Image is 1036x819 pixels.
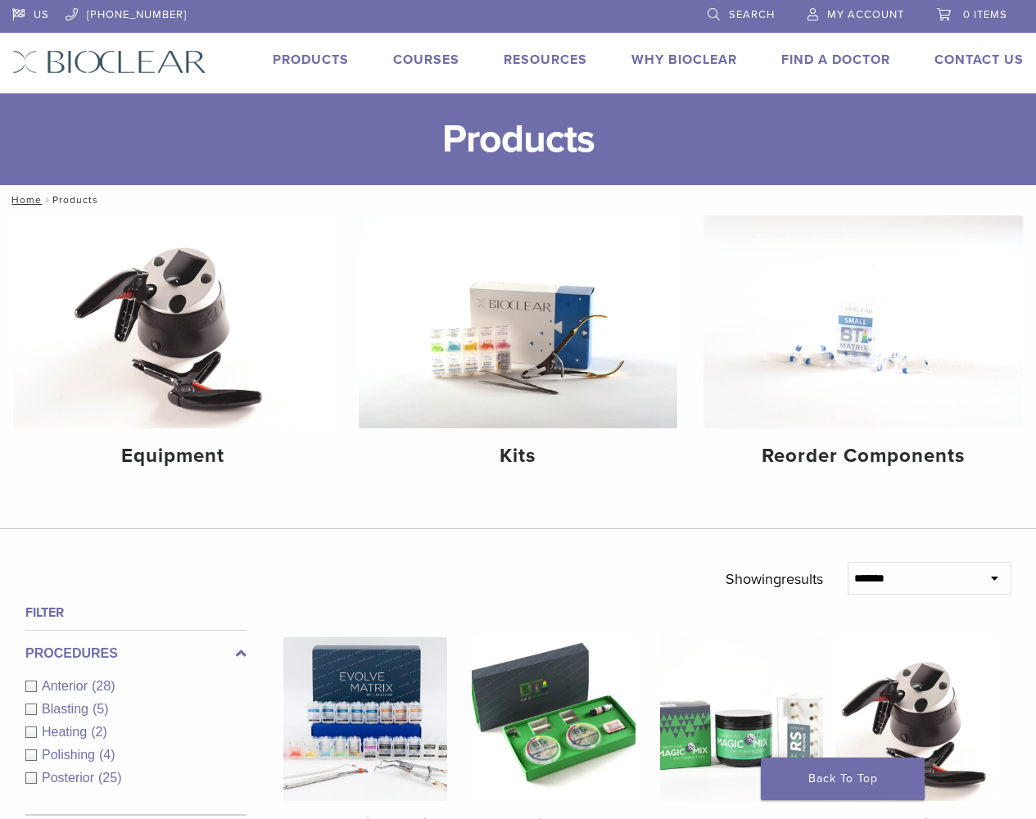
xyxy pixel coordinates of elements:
[92,679,115,693] span: (28)
[660,637,824,801] img: Rockstar (RS) Polishing Kit
[827,8,904,21] span: My Account
[42,725,91,739] span: Heating
[963,8,1007,21] span: 0 items
[781,52,890,68] a: Find A Doctor
[835,637,999,801] img: HeatSync Kit
[717,441,1010,471] h4: Reorder Components
[359,215,678,428] img: Kits
[42,702,93,716] span: Blasting
[25,603,247,622] h4: Filter
[273,52,349,68] a: Products
[42,748,99,762] span: Polishing
[729,8,775,21] span: Search
[91,725,107,739] span: (2)
[42,771,98,785] span: Posterior
[13,215,333,482] a: Equipment
[359,215,678,482] a: Kits
[93,702,109,716] span: (5)
[12,50,206,74] img: Bioclear
[703,215,1023,482] a: Reorder Components
[934,52,1024,68] a: Contact Us
[99,748,115,762] span: (4)
[7,194,42,206] a: Home
[703,215,1023,428] img: Reorder Components
[631,52,737,68] a: Why Bioclear
[372,441,665,471] h4: Kits
[42,196,52,204] span: /
[504,52,587,68] a: Resources
[761,758,925,800] a: Back To Top
[393,52,459,68] a: Courses
[25,644,247,663] label: Procedures
[13,215,333,428] img: Equipment
[42,679,92,693] span: Anterior
[26,441,319,471] h4: Equipment
[472,637,636,801] img: Black Triangle (BT) Kit
[283,637,447,801] img: Evolve All-in-One Kit
[726,562,823,596] p: Showing results
[98,771,121,785] span: (25)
